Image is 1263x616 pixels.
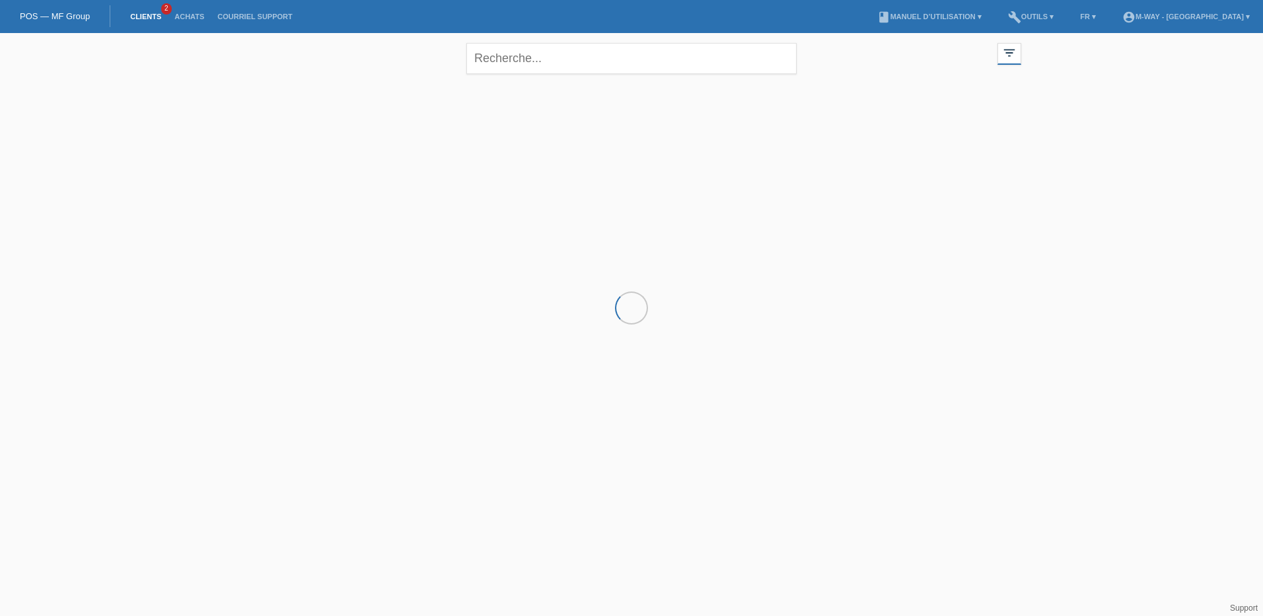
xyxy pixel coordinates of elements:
[1230,603,1258,613] a: Support
[877,11,890,24] i: book
[1073,13,1102,20] a: FR ▾
[871,13,988,20] a: bookManuel d’utilisation ▾
[1122,11,1136,24] i: account_circle
[1002,46,1017,60] i: filter_list
[1008,11,1021,24] i: build
[168,13,211,20] a: Achats
[211,13,299,20] a: Courriel Support
[124,13,168,20] a: Clients
[1116,13,1256,20] a: account_circlem-way - [GEOGRAPHIC_DATA] ▾
[20,11,90,21] a: POS — MF Group
[161,3,172,15] span: 2
[466,43,797,74] input: Recherche...
[1001,13,1060,20] a: buildOutils ▾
